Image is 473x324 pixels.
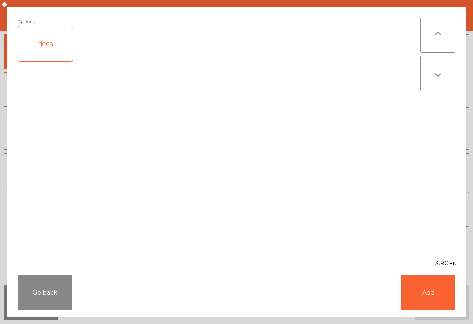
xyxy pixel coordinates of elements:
i: arrow_downward [433,68,443,79]
button: arrow_downward [420,56,455,91]
span: Options [18,18,35,26]
i: arrow_upward [433,30,443,40]
button: Add [401,275,455,310]
button: arrow_upward [420,18,455,53]
button: Go back [18,275,72,310]
div: deca [18,26,73,61]
div: 3.90Fr. [7,259,466,268]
